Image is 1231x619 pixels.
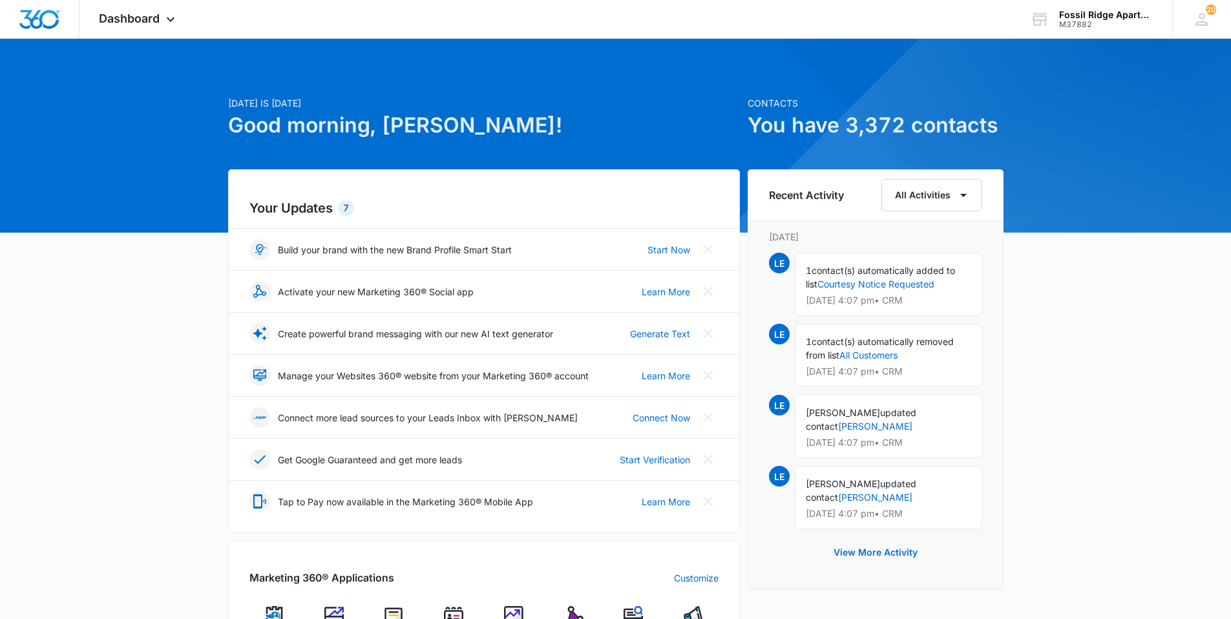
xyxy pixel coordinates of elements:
[642,369,690,383] a: Learn More
[806,438,971,447] p: [DATE] 4:07 pm • CRM
[278,411,578,425] p: Connect more lead sources to your Leads Inbox with [PERSON_NAME]
[748,96,1004,110] p: Contacts
[806,509,971,518] p: [DATE] 4:07 pm • CRM
[881,179,982,211] button: All Activities
[642,285,690,299] a: Learn More
[249,570,394,585] h2: Marketing 360® Applications
[674,571,719,585] a: Customize
[769,466,790,487] span: LE
[817,278,934,289] a: Courtesy Notice Requested
[338,200,354,216] div: 7
[1059,10,1153,20] div: account name
[698,365,719,386] button: Close
[769,395,790,415] span: LE
[278,327,553,341] p: Create powerful brand messaging with our new AI text generator
[630,327,690,341] a: Generate Text
[278,453,462,467] p: Get Google Guaranteed and get more leads
[698,449,719,470] button: Close
[228,110,740,141] h1: Good morning, [PERSON_NAME]!
[620,453,690,467] a: Start Verification
[769,253,790,273] span: LE
[99,12,160,25] span: Dashboard
[769,187,844,203] h6: Recent Activity
[647,243,690,257] a: Start Now
[642,495,690,509] a: Learn More
[806,478,880,489] span: [PERSON_NAME]
[1206,5,1216,15] span: 20
[698,281,719,302] button: Close
[698,239,719,260] button: Close
[698,323,719,344] button: Close
[698,491,719,512] button: Close
[278,369,589,383] p: Manage your Websites 360® website from your Marketing 360® account
[278,243,512,257] p: Build your brand with the new Brand Profile Smart Start
[821,537,931,568] button: View More Activity
[249,198,719,218] h2: Your Updates
[806,296,971,305] p: [DATE] 4:07 pm • CRM
[806,265,955,289] span: contact(s) automatically added to list
[278,495,533,509] p: Tap to Pay now available in the Marketing 360® Mobile App
[1059,20,1153,29] div: account id
[228,96,740,110] p: [DATE] is [DATE]
[769,324,790,344] span: LE
[1206,5,1216,15] div: notifications count
[769,230,982,244] p: [DATE]
[633,411,690,425] a: Connect Now
[838,421,912,432] a: [PERSON_NAME]
[748,110,1004,141] h1: You have 3,372 contacts
[839,350,898,361] a: All Customers
[806,336,812,347] span: 1
[806,367,971,376] p: [DATE] 4:07 pm • CRM
[806,265,812,276] span: 1
[838,492,912,503] a: [PERSON_NAME]
[698,407,719,428] button: Close
[278,285,474,299] p: Activate your new Marketing 360® Social app
[806,336,954,361] span: contact(s) automatically removed from list
[806,407,880,418] span: [PERSON_NAME]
